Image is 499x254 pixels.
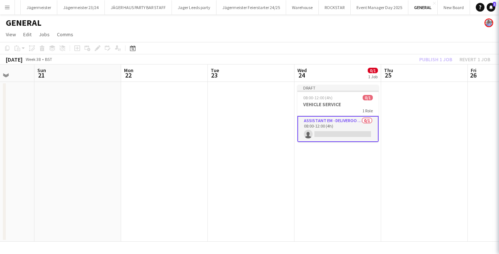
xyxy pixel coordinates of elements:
[123,71,133,79] span: 22
[216,0,286,14] button: Jägermeister Feierstarter 24/25
[57,0,105,14] button: Jägermeister 23/24
[470,71,477,79] span: 26
[363,95,373,100] span: 0/1
[296,71,307,79] span: 24
[36,71,46,79] span: 21
[362,108,373,113] span: 1 Role
[54,30,76,39] a: Comms
[297,101,379,108] h3: VEHICLE SERVICE
[6,56,22,63] div: [DATE]
[6,31,16,38] span: View
[297,85,379,91] div: Draft
[210,71,219,79] span: 23
[368,68,378,73] span: 0/1
[487,3,495,12] a: 1
[45,57,52,62] div: BST
[21,0,57,14] button: Jägermeister
[211,67,219,74] span: Tue
[303,95,333,100] span: 08:00-12:00 (4h)
[384,67,393,74] span: Thu
[297,116,379,142] app-card-role: Assistant EM - Deliveroo FR0/108:00-12:00 (4h)
[438,0,470,14] button: New Board
[471,67,477,74] span: Fri
[319,0,351,14] button: ROCKSTAR
[368,74,378,79] div: 1 Job
[484,18,493,27] app-user-avatar: Lucy Hillier
[20,30,34,39] a: Edit
[493,2,496,7] span: 1
[37,67,46,74] span: Sun
[105,0,172,14] button: JÄGER HAUS PARTY BAR STAFF
[297,85,379,142] app-job-card: Draft08:00-12:00 (4h)0/1VEHICLE SERVICE1 RoleAssistant EM - Deliveroo FR0/108:00-12:00 (4h)
[351,0,408,14] button: Event Manager Day 2025
[383,71,393,79] span: 25
[39,31,50,38] span: Jobs
[172,0,216,14] button: Jager Leeds party
[57,31,73,38] span: Comms
[408,0,438,14] button: GENERAL
[36,30,53,39] a: Jobs
[124,67,133,74] span: Mon
[6,17,41,28] h1: GENERAL
[3,30,19,39] a: View
[24,57,42,62] span: Week 38
[286,0,319,14] button: Warehouse
[23,31,32,38] span: Edit
[297,67,307,74] span: Wed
